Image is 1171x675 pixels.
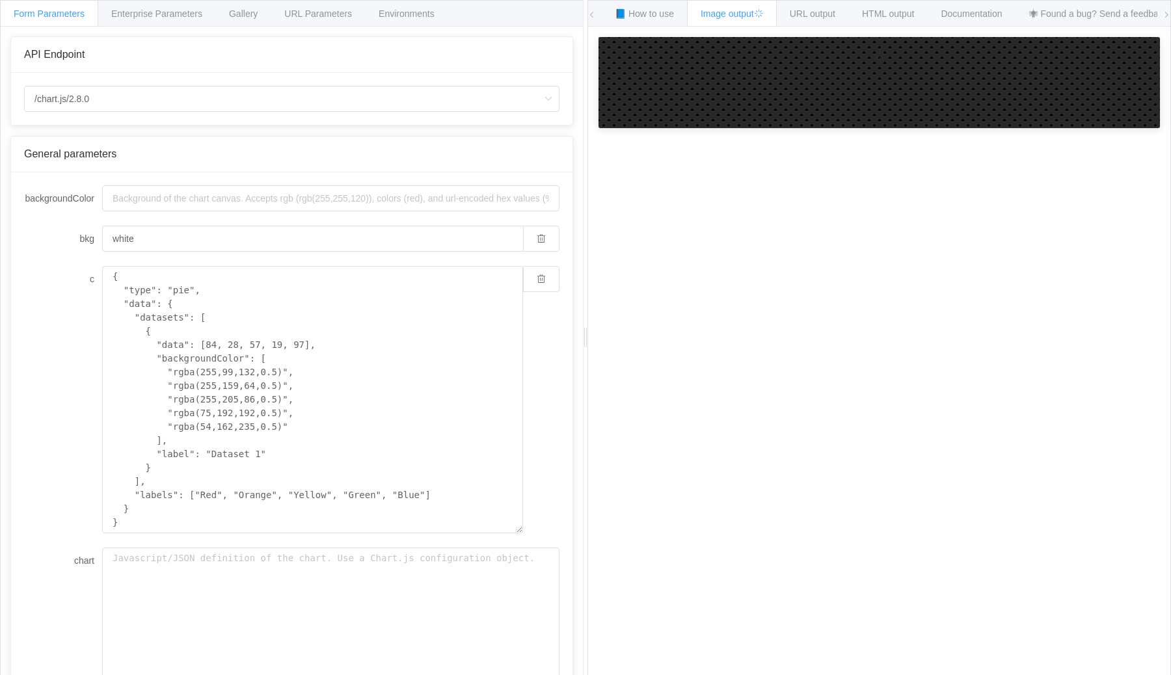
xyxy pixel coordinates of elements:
[229,8,258,19] span: Gallery
[24,49,85,60] span: API Endpoint
[111,8,202,19] span: Enterprise Parameters
[379,8,435,19] span: Environments
[701,8,763,19] span: Image output
[24,226,102,252] label: bkg
[941,8,1002,19] span: Documentation
[862,8,914,19] span: HTML output
[615,8,674,19] span: 📘 How to use
[14,8,85,19] span: Form Parameters
[102,226,523,252] input: Background of the chart canvas. Accepts rgb (rgb(255,255,120)), colors (red), and url-encoded hex...
[102,185,559,211] input: Background of the chart canvas. Accepts rgb (rgb(255,255,120)), colors (red), and url-encoded hex...
[1029,8,1170,19] span: 🕷 Found a bug? Send a feedback!
[24,185,102,211] label: backgroundColor
[24,548,102,574] label: chart
[24,86,559,112] input: Select
[24,148,116,159] span: General parameters
[24,266,102,292] label: c
[284,8,352,19] span: URL Parameters
[790,8,835,19] span: URL output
